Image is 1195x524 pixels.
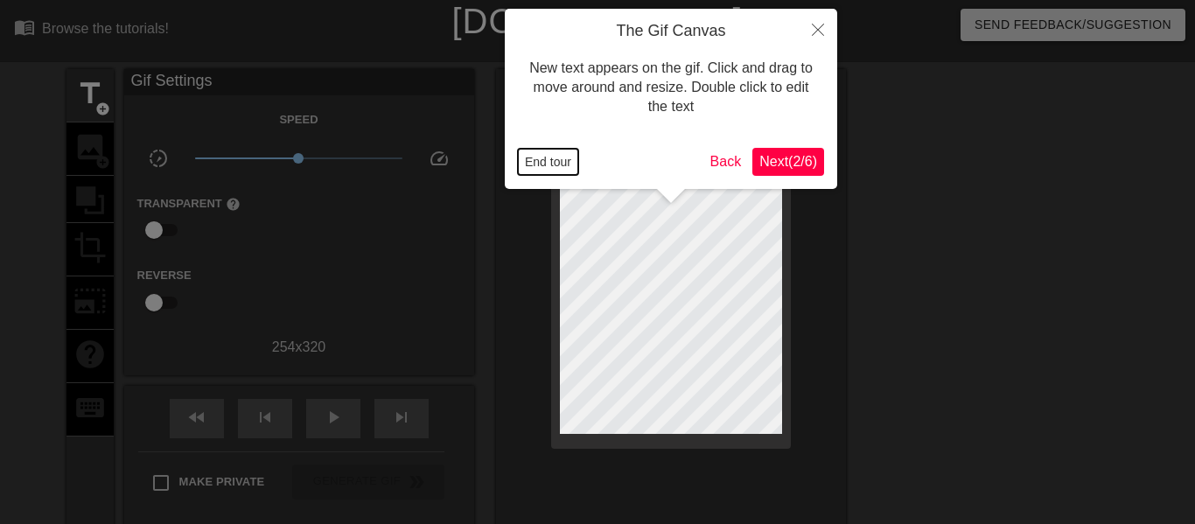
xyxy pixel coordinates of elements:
[799,9,837,49] button: Close
[518,22,824,41] h4: The Gif Canvas
[703,148,749,176] button: Back
[518,41,824,135] div: New text appears on the gif. Click and drag to move around and resize. Double click to edit the text
[518,149,578,175] button: End tour
[759,154,817,169] span: Next ( 2 / 6 )
[752,148,824,176] button: Next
